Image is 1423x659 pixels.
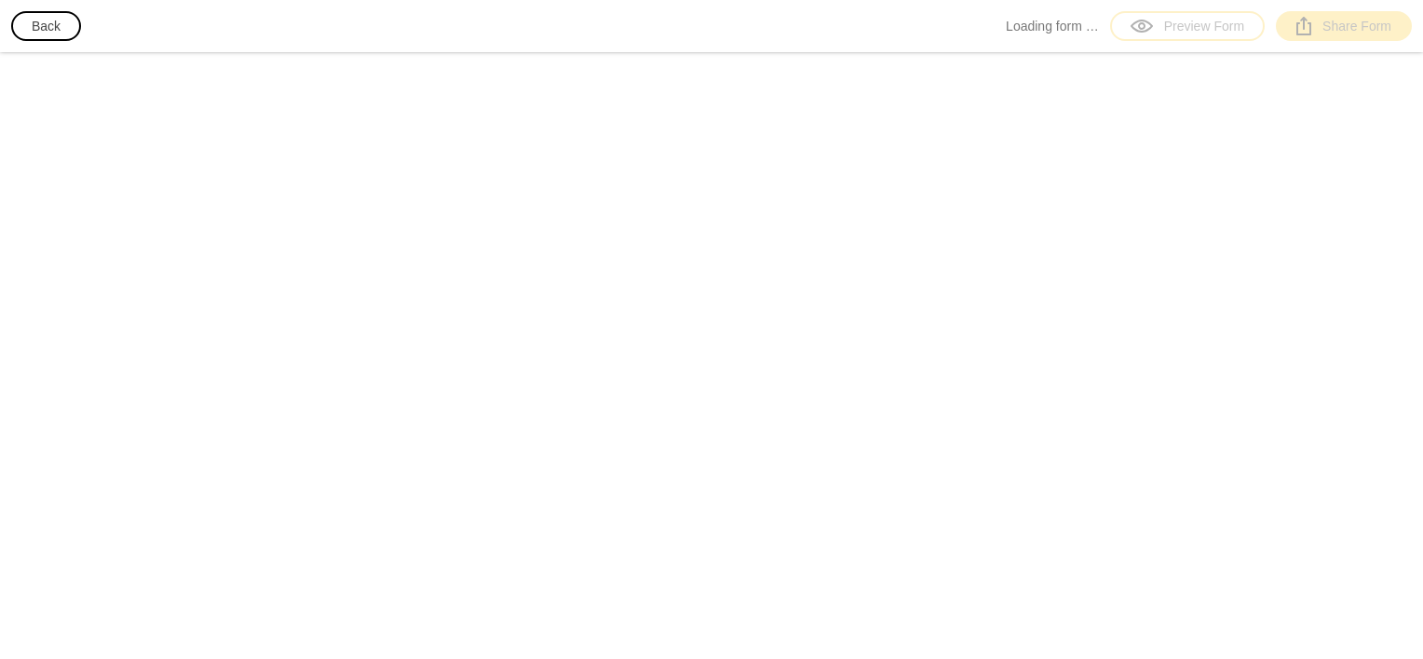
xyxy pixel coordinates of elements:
[1131,17,1244,35] div: Preview Form
[1276,11,1412,41] a: Share Form
[1296,17,1391,35] div: Share Form
[11,11,81,41] button: Back
[1006,17,1099,35] span: Loading form …
[1110,11,1265,41] a: Preview Form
